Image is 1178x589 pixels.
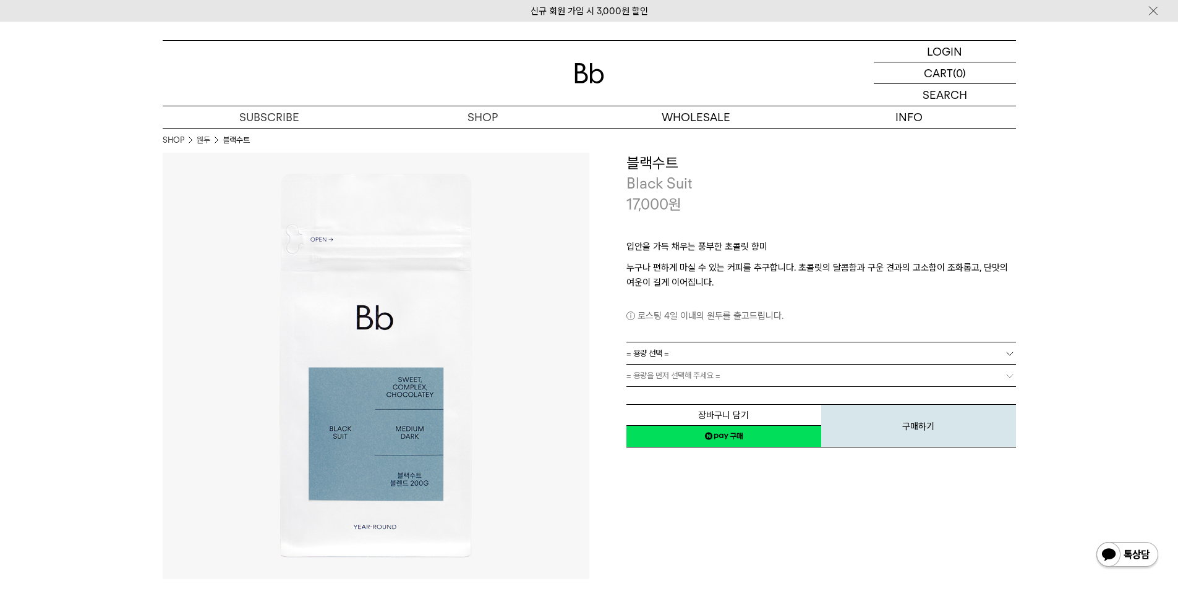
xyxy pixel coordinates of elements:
p: Black Suit [626,173,1016,194]
span: = 용량 선택 = [626,342,669,364]
a: 원두 [197,134,210,146]
a: 새창 [626,425,821,447]
a: SUBSCRIBE [163,106,376,128]
h3: 블랙수트 [626,153,1016,174]
button: 구매하기 [821,404,1016,447]
span: = 용량을 먼저 선택해 주세요 = [626,365,720,386]
p: 로스팅 4일 이내의 원두를 출고드립니다. [626,308,1016,323]
button: 장바구니 담기 [626,404,821,426]
p: LOGIN [927,41,962,62]
a: LOGIN [874,41,1016,62]
p: WHOLESALE [589,106,803,128]
p: CART [924,62,953,83]
li: 블랙수트 [223,134,250,146]
p: SEARCH [923,84,967,106]
p: (0) [953,62,966,83]
a: SHOP [376,106,589,128]
img: 로고 [574,63,604,83]
a: SHOP [163,134,184,146]
p: INFO [803,106,1016,128]
p: 입안을 가득 채우는 풍부한 초콜릿 향미 [626,239,1016,260]
a: 신규 회원 가입 시 3,000원 할인 [531,6,648,17]
img: 카카오톡 채널 1:1 채팅 버튼 [1095,541,1159,570]
a: CART (0) [874,62,1016,84]
span: 원 [668,195,681,213]
img: 블랙수트 [163,153,589,579]
p: 누구나 편하게 마실 수 있는 커피를 추구합니다. 초콜릿의 달콤함과 구운 견과의 고소함이 조화롭고, 단맛의 여운이 길게 이어집니다. [626,260,1016,290]
p: 17,000 [626,194,681,215]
